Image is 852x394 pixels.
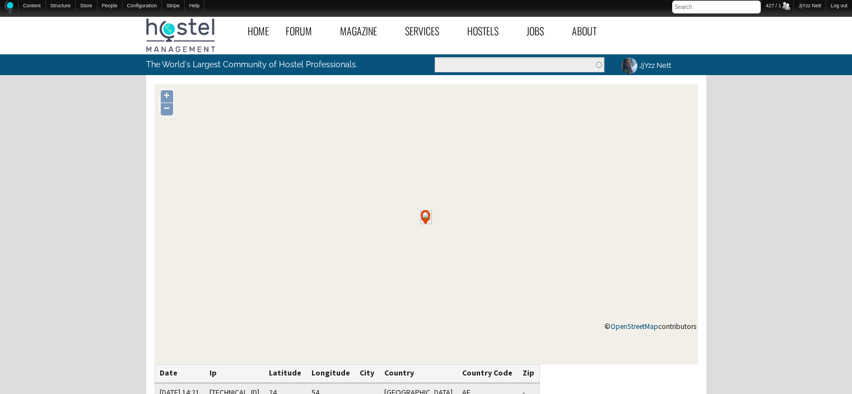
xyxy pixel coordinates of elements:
a: + [161,90,173,103]
input: Search [672,1,761,13]
a: Home [239,18,277,44]
th: Longitude [306,364,355,383]
a: OpenStreetMap [611,322,658,331]
a: Jobs [518,18,564,44]
img: Home [4,1,13,13]
a: Services [397,18,459,44]
p: The World's Largest Community of Hostel Professionals. [146,54,380,75]
a: Hostels [459,18,518,44]
th: Latitude [264,364,307,383]
img: JjYzz Nett's picture [620,56,639,76]
th: Country [379,364,458,383]
a: − [161,103,173,115]
th: Zip [518,364,539,383]
input: Enter the terms you wish to search for. [435,57,604,72]
a: JjYzz Nett [613,54,678,76]
th: Date [155,364,204,383]
a: About [564,18,616,44]
th: Ip [204,364,264,383]
a: Forum [277,18,332,44]
th: Country Code [458,364,518,383]
th: City [355,364,380,383]
img: Hostel Management Home [146,18,215,52]
a: Magazine [332,18,397,44]
div: © contributors [604,323,696,330]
